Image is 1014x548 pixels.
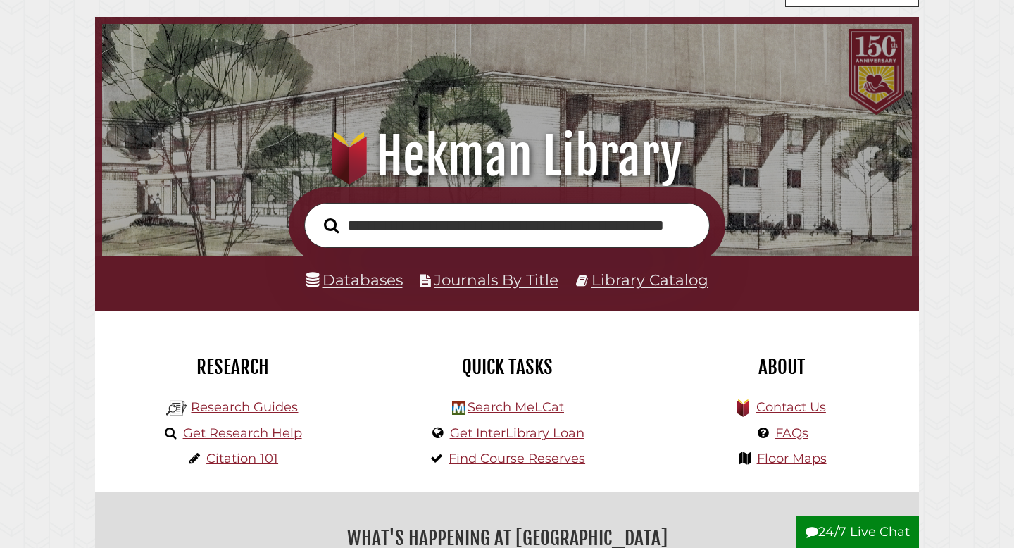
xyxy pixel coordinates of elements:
[452,401,465,415] img: Hekman Library Logo
[775,425,808,441] a: FAQs
[206,451,278,466] a: Citation 101
[317,214,346,237] button: Search
[191,399,298,415] a: Research Guides
[655,355,908,379] h2: About
[166,398,187,419] img: Hekman Library Logo
[183,425,302,441] a: Get Research Help
[380,355,634,379] h2: Quick Tasks
[324,217,339,233] i: Search
[756,399,826,415] a: Contact Us
[306,270,403,289] a: Databases
[106,355,359,379] h2: Research
[468,399,564,415] a: Search MeLCat
[591,270,708,289] a: Library Catalog
[450,425,584,441] a: Get InterLibrary Loan
[449,451,585,466] a: Find Course Reserves
[757,451,827,466] a: Floor Maps
[118,125,897,187] h1: Hekman Library
[434,270,558,289] a: Journals By Title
